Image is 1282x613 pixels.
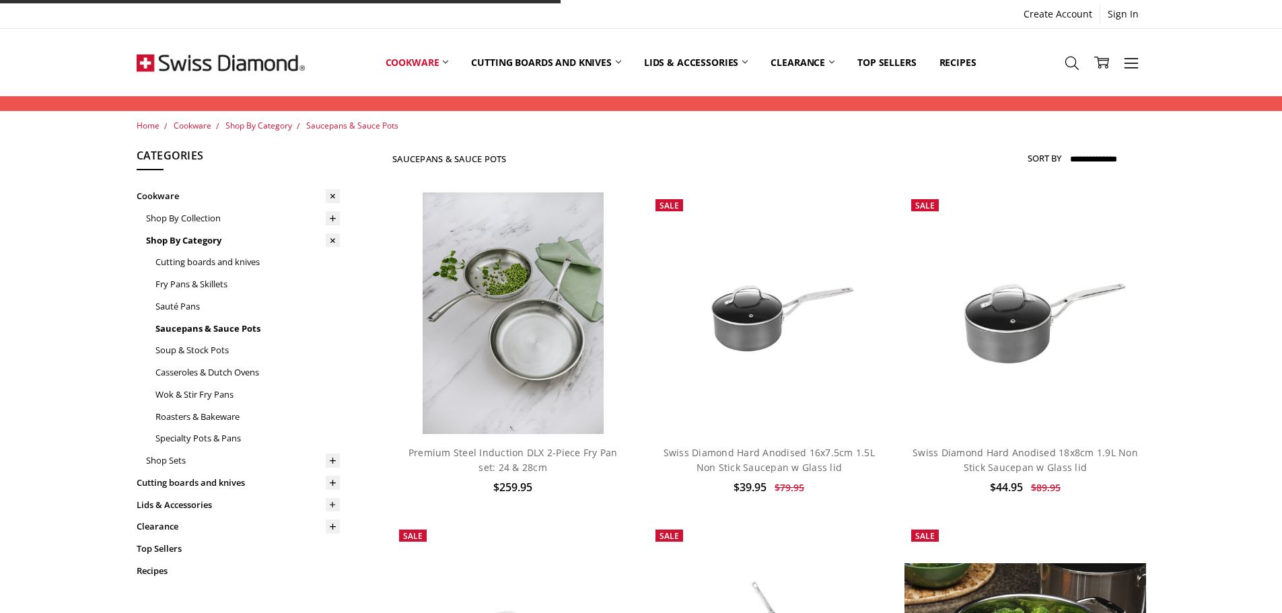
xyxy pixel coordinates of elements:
a: Lids & Accessories [633,32,759,92]
a: Cookware [374,32,460,92]
a: Cutting boards and knives [155,251,340,273]
a: Premium Steel Induction DLX 2-Piece Fry Pan set: 24 & 28cm [408,446,618,474]
span: Sale [660,530,679,542]
a: Sign In [1100,5,1146,24]
a: Fry Pans & Skillets [155,273,340,295]
h5: Categories [137,147,340,170]
a: Swiss Diamond Hard Anodised 18x8cm 1.9L Non Stick Saucepan w Glass lid [913,446,1138,474]
a: Recipes [137,560,340,582]
a: Create Account [1016,5,1100,24]
a: Lids & Accessories [137,494,340,516]
a: Shop By Collection [146,207,340,229]
span: Sale [915,530,935,542]
a: Swiss Diamond Hard Anodised 18x8cm 1.9L Non Stick Saucepan w Glass lid [904,192,1145,433]
a: Shop By Category [146,229,340,252]
a: Roasters & Bakeware [155,406,340,428]
a: Specialty Pots & Pans [155,427,340,449]
a: Cutting boards and knives [137,472,340,494]
a: Cookware [137,185,340,207]
span: Sale [660,200,679,211]
span: $79.95 [775,481,804,494]
a: Home [137,120,159,131]
a: Shop By Category [225,120,292,131]
a: Saucepans & Sauce Pots [155,318,340,340]
a: Cookware [174,120,211,131]
a: Top Sellers [846,32,927,92]
a: Casseroles & Dutch Ovens [155,361,340,384]
a: Swiss Diamond Hard Anodised 16x7.5cm 1.5L Non Stick Saucepan w Glass lid [649,192,890,433]
span: $89.95 [1031,481,1061,494]
span: Sale [403,530,423,542]
a: Wok & Stir Fry Pans [155,384,340,406]
a: Shop Sets [146,449,340,472]
img: Premium steel DLX 2pc fry pan set (28 and 24cm) life style shot [423,192,604,433]
a: Top Sellers [137,538,340,560]
a: Clearance [137,515,340,538]
img: Free Shipping On Every Order [137,29,305,96]
h1: Saucepans & Sauce Pots [392,153,507,164]
a: Premium steel DLX 2pc fry pan set (28 and 24cm) life style shot [392,192,633,433]
a: Saucepans & Sauce Pots [306,120,398,131]
a: Recipes [928,32,988,92]
span: $44.95 [990,480,1023,495]
a: Clearance [759,32,846,92]
a: Cutting boards and knives [460,32,633,92]
img: Swiss Diamond Hard Anodised 16x7.5cm 1.5L Non Stick Saucepan w Glass lid [649,233,890,394]
img: Swiss Diamond Hard Anodised 18x8cm 1.9L Non Stick Saucepan w Glass lid [904,233,1145,394]
a: Sauté Pans [155,295,340,318]
span: Sale [915,200,935,211]
span: $259.95 [493,480,532,495]
span: $39.95 [734,480,767,495]
label: Sort By [1028,147,1061,169]
a: Soup & Stock Pots [155,339,340,361]
a: Swiss Diamond Hard Anodised 16x7.5cm 1.5L Non Stick Saucepan w Glass lid [664,446,875,474]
